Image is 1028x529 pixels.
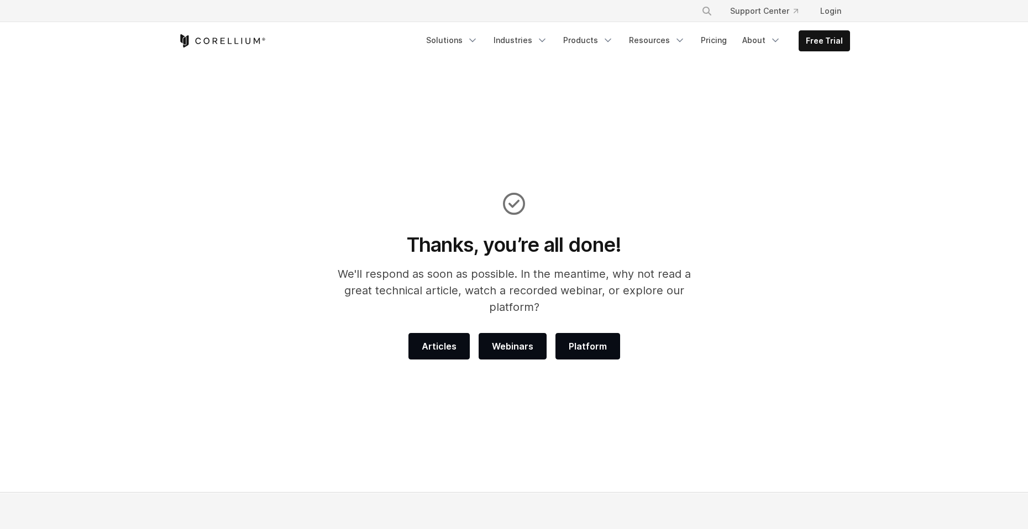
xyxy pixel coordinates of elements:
a: Webinars [479,333,547,359]
a: Resources [622,30,692,50]
span: Platform [569,340,607,353]
a: About [736,30,788,50]
h1: Thanks, you’re all done! [323,232,706,257]
span: Webinars [492,340,533,353]
a: Support Center [721,1,807,21]
div: Navigation Menu [688,1,850,21]
a: Industries [487,30,554,50]
div: Navigation Menu [419,30,850,51]
a: Corellium Home [178,34,266,47]
a: Solutions [419,30,485,50]
a: Pricing [694,30,733,50]
a: Platform [555,333,620,359]
a: Articles [408,333,470,359]
a: Free Trial [799,31,849,51]
p: We'll respond as soon as possible. In the meantime, why not read a great technical article, watch... [323,266,706,315]
a: Products [557,30,620,50]
a: Login [811,1,850,21]
span: Articles [422,340,457,353]
button: Search [697,1,717,21]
